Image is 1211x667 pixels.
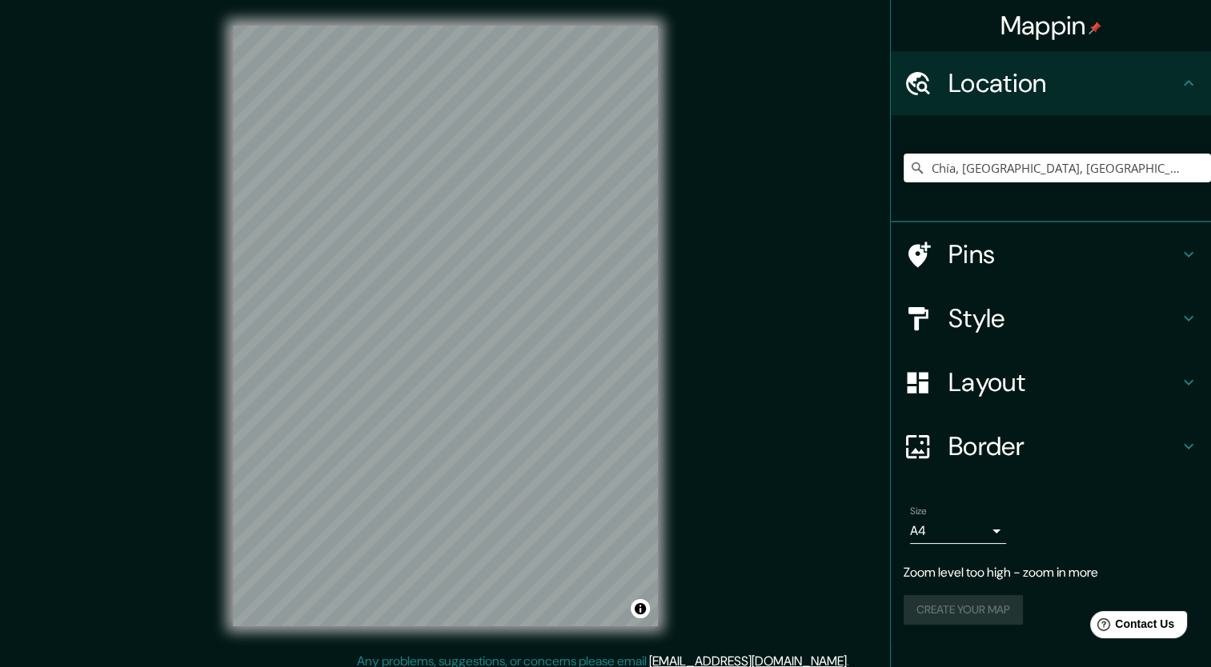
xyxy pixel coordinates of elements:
h4: Style [948,302,1179,334]
h4: Location [948,67,1179,99]
input: Pick your city or area [904,154,1211,182]
h4: Border [948,430,1179,462]
p: Zoom level too high - zoom in more [904,563,1198,582]
canvas: Map [233,26,658,626]
img: pin-icon.png [1089,22,1101,34]
label: Size [910,505,927,518]
div: Location [891,51,1211,115]
h4: Pins [948,238,1179,270]
iframe: Help widget launcher [1069,605,1193,649]
div: Border [891,414,1211,478]
div: Layout [891,350,1211,414]
h4: Mappin [1000,10,1102,42]
h4: Layout [948,366,1179,398]
button: Toggle attribution [631,599,650,618]
div: Style [891,286,1211,350]
div: Pins [891,222,1211,286]
div: A4 [910,518,1006,544]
